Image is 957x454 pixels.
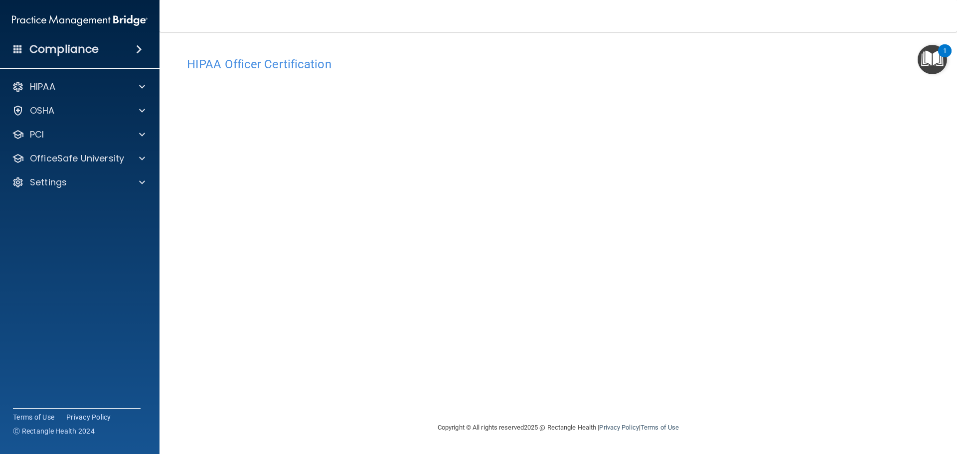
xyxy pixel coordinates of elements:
div: 1 [943,51,947,64]
iframe: Drift Widget Chat Controller [785,383,945,423]
p: PCI [30,129,44,141]
button: Open Resource Center, 1 new notification [918,45,947,74]
a: Terms of Use [640,424,679,431]
a: Privacy Policy [66,412,111,422]
div: Copyright © All rights reserved 2025 @ Rectangle Health | | [376,412,740,444]
p: Settings [30,176,67,188]
p: HIPAA [30,81,55,93]
img: PMB logo [12,10,148,30]
p: OSHA [30,105,55,117]
a: Privacy Policy [599,424,638,431]
h4: Compliance [29,42,99,56]
a: Settings [12,176,145,188]
a: Terms of Use [13,412,54,422]
iframe: hipaa-training [187,76,930,400]
a: HIPAA [12,81,145,93]
h4: HIPAA Officer Certification [187,58,930,71]
span: Ⓒ Rectangle Health 2024 [13,426,95,436]
p: OfficeSafe University [30,152,124,164]
a: PCI [12,129,145,141]
a: OSHA [12,105,145,117]
a: OfficeSafe University [12,152,145,164]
